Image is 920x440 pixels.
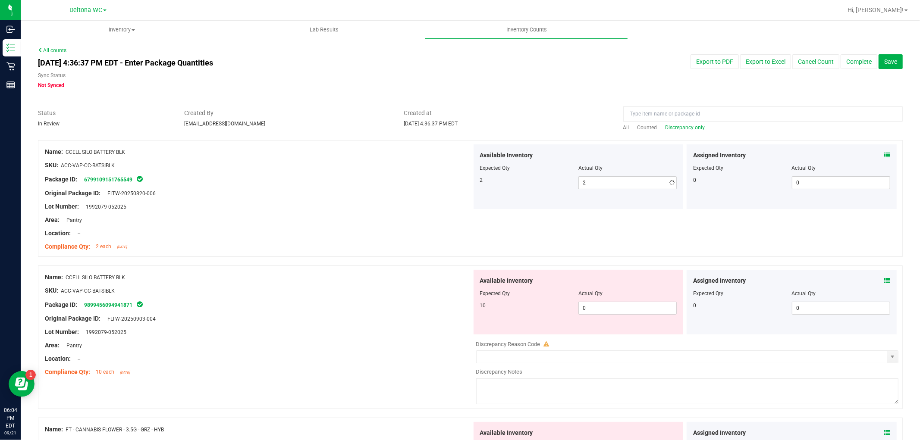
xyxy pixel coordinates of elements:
h4: [DATE] 4:36:37 PM EDT - Enter Package Quantities [38,59,537,67]
span: 10 [480,303,486,309]
span: CCELL SILO BATTERY BLK [66,275,125,281]
div: Actual Qty [792,164,890,172]
span: Pantry [62,343,82,349]
span: Assigned Inventory [693,151,746,160]
span: Location: [45,230,71,237]
button: Export to PDF [691,54,739,69]
span: Lot Number: [45,203,79,210]
span: In Sync [136,300,144,309]
p: 06:04 PM EDT [4,406,17,430]
span: Status [38,109,171,118]
span: [DATE] [117,245,127,249]
span: 2 [480,177,483,183]
span: Original Package ID: [45,315,100,322]
span: Deltona WC [69,6,102,14]
span: Area: [45,216,60,223]
span: In Review [38,121,60,127]
a: All counts [38,47,66,53]
span: ACC-VAP-CC-BATSIBLK [61,162,115,169]
span: Hi, [PERSON_NAME]! [848,6,904,13]
span: Assigned Inventory [693,428,746,437]
div: Expected Qty [693,164,791,172]
span: Created at [404,109,610,118]
button: Cancel Count [792,54,839,69]
span: Expected Qty [480,290,510,296]
button: Export to Excel [740,54,791,69]
iframe: Resource center [9,371,35,397]
span: Discrepancy only [666,125,705,131]
span: 2 each [96,243,111,250]
span: Available Inventory [480,428,533,437]
a: 6799109151765549 [84,177,132,183]
span: ACC-VAP-CC-BATSIBLK [61,288,115,294]
div: Expected Qty [693,290,791,297]
span: FT - CANNABIS FLOWER - 3.5G - GRZ - HYB [66,427,164,433]
span: Name: [45,426,63,433]
span: Name: [45,274,63,281]
span: FLTW-20250820-006 [103,190,156,197]
span: | [661,125,662,131]
span: Available Inventory [480,276,533,285]
a: Inventory Counts [425,21,628,39]
span: Inventory Counts [495,26,559,34]
span: -- [73,231,80,237]
span: [DATE] [120,371,130,374]
span: 1992079-052025 [82,329,126,335]
span: 10 each [96,369,114,375]
span: [DATE] 4:36:37 PM EDT [404,121,458,127]
span: Name: [45,148,63,155]
span: Discrepancy Reason Code [476,341,540,347]
inline-svg: Reports [6,81,15,89]
span: Counted [637,125,657,131]
a: Counted [635,125,661,131]
span: Expected Qty [480,165,510,171]
a: Discrepancy only [663,125,705,131]
span: SKU: [45,162,58,169]
span: -- [73,356,80,362]
input: 0 [579,302,676,314]
input: 0 [792,302,890,314]
div: Actual Qty [792,290,890,297]
button: Save [879,54,903,69]
span: In Sync [136,175,144,183]
span: Package ID: [45,301,77,308]
span: Area: [45,342,60,349]
span: FLTW-20250903-004 [103,316,156,322]
span: Not Synced [38,82,64,88]
p: 09/21 [4,430,17,436]
div: 0 [693,176,791,184]
span: SKU: [45,287,58,294]
span: Compliance Qty: [45,368,90,375]
span: select [887,351,898,363]
a: Inventory [21,21,223,39]
label: Sync Status [38,72,66,79]
input: Type item name or package id [623,106,903,122]
a: All [623,125,633,131]
span: Original Package ID: [45,190,100,197]
span: Pantry [62,217,82,223]
span: Actual Qty [578,165,603,171]
span: Lab Results [298,26,350,34]
span: | [633,125,634,131]
span: Inventory [21,26,223,34]
span: Lot Number: [45,328,79,335]
span: All [623,125,629,131]
span: Location: [45,355,71,362]
input: 2 [579,177,676,189]
span: [EMAIL_ADDRESS][DOMAIN_NAME] [184,121,265,127]
span: Package ID: [45,176,77,183]
span: CCELL SILO BATTERY BLK [66,149,125,155]
inline-svg: Inbound [6,25,15,34]
inline-svg: Inventory [6,44,15,52]
span: Actual Qty [578,290,603,296]
span: Available Inventory [480,151,533,160]
span: Save [884,58,897,65]
button: Complete [841,54,877,69]
input: 0 [792,177,890,189]
span: Created By [184,109,391,118]
div: 0 [693,302,791,309]
span: 1992079-052025 [82,204,126,210]
span: Assigned Inventory [693,276,746,285]
a: Lab Results [223,21,425,39]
